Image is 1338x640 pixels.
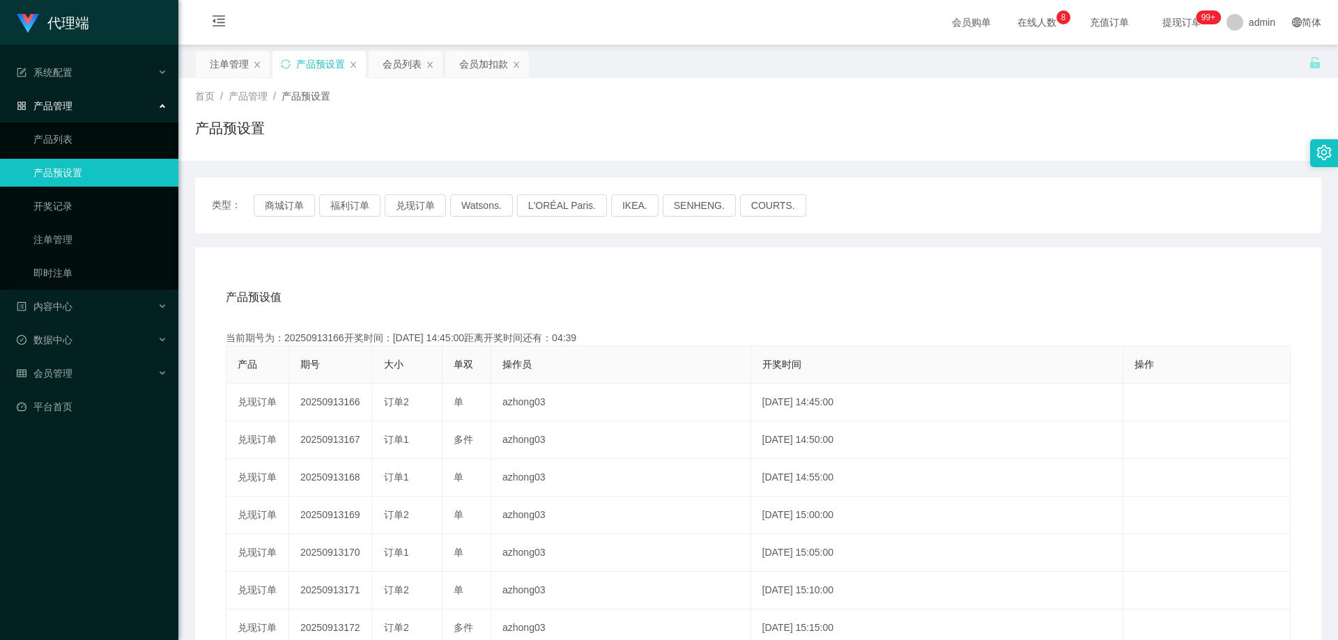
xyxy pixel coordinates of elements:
span: 订单1 [384,434,409,445]
button: L'ORÉAL Paris. [517,194,607,217]
td: [DATE] 15:10:00 [751,572,1123,609]
span: 单 [454,509,463,520]
i: 图标: form [17,68,26,77]
i: 图标: menu-fold [195,1,243,45]
i: 图标: table [17,368,26,378]
div: 产品预设置 [296,51,345,77]
img: logo.9652507e.png [17,14,39,33]
i: 图标: close [426,61,434,69]
span: 单 [454,584,463,595]
td: 20250913168 [289,459,373,497]
span: 大小 [384,359,403,370]
td: 20250913171 [289,572,373,609]
button: 福利订单 [319,194,380,217]
div: 会员加扣款 [459,51,508,77]
i: 图标: sync [281,59,291,69]
div: 当前期号为：20250913166开奖时间：[DATE] 14:45:00距离开奖时间还有：04:39 [226,331,1291,345]
span: 订单1 [384,471,409,483]
span: 系统配置 [17,67,72,78]
button: SENHENG. [663,194,736,217]
i: 图标: check-circle-o [17,335,26,345]
i: 图标: close [512,61,521,69]
td: 兑现订单 [226,497,289,534]
td: azhong03 [491,534,751,572]
span: 期号 [300,359,320,370]
div: 注单管理 [210,51,249,77]
i: 图标: setting [1316,145,1332,160]
td: 兑现订单 [226,572,289,609]
td: [DATE] 14:55:00 [751,459,1123,497]
sup: 8 [1056,10,1070,24]
button: IKEA. [611,194,659,217]
span: 产品预设置 [282,91,330,102]
a: 注单管理 [33,226,167,253]
i: 图标: global [1292,17,1302,27]
span: 多件 [454,434,473,445]
i: 图标: appstore-o [17,101,26,111]
span: 操作员 [502,359,532,370]
span: 内容中心 [17,301,72,312]
td: 20250913170 [289,534,373,572]
td: azhong03 [491,421,751,459]
td: 兑现订单 [226,421,289,459]
button: Watsons. [450,194,513,217]
a: 图标: dashboard平台首页 [17,393,167,421]
span: 单 [454,547,463,558]
button: 商城订单 [254,194,315,217]
span: 订单1 [384,547,409,558]
td: azhong03 [491,459,751,497]
i: 图标: unlock [1309,56,1321,69]
span: / [220,91,223,102]
span: 提现订单 [1155,17,1208,27]
td: azhong03 [491,384,751,421]
td: [DATE] 14:50:00 [751,421,1123,459]
span: 类型： [212,194,254,217]
span: / [273,91,276,102]
span: 操作 [1135,359,1154,370]
td: 兑现订单 [226,534,289,572]
button: 兑现订单 [385,194,446,217]
a: 产品预设置 [33,159,167,187]
span: 产品 [238,359,257,370]
h1: 代理端 [47,1,89,45]
td: [DATE] 15:00:00 [751,497,1123,534]
span: 多件 [454,622,473,633]
a: 代理端 [17,17,89,28]
span: 充值订单 [1083,17,1136,27]
td: 兑现订单 [226,384,289,421]
td: azhong03 [491,572,751,609]
span: 产品管理 [229,91,268,102]
td: 20250913167 [289,421,373,459]
span: 开奖时间 [762,359,801,370]
i: 图标: close [349,61,357,69]
div: 会员列表 [383,51,422,77]
span: 单双 [454,359,473,370]
i: 图标: profile [17,302,26,311]
span: 会员管理 [17,368,72,379]
span: 单 [454,471,463,483]
span: 订单2 [384,584,409,595]
span: 订单2 [384,509,409,520]
span: 单 [454,396,463,407]
h1: 产品预设置 [195,118,265,139]
sup: 1184 [1196,10,1221,24]
td: 20250913169 [289,497,373,534]
td: azhong03 [491,497,751,534]
i: 图标: close [253,61,261,69]
p: 8 [1061,10,1066,24]
span: 数据中心 [17,334,72,345]
td: [DATE] 14:45:00 [751,384,1123,421]
span: 在线人数 [1010,17,1063,27]
span: 订单2 [384,622,409,633]
a: 即时注单 [33,259,167,287]
span: 产品管理 [17,100,72,111]
td: 20250913166 [289,384,373,421]
td: 兑现订单 [226,459,289,497]
span: 产品预设值 [226,289,282,306]
a: 产品列表 [33,125,167,153]
span: 订单2 [384,396,409,407]
button: COURTS. [740,194,806,217]
a: 开奖记录 [33,192,167,220]
span: 首页 [195,91,215,102]
td: [DATE] 15:05:00 [751,534,1123,572]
